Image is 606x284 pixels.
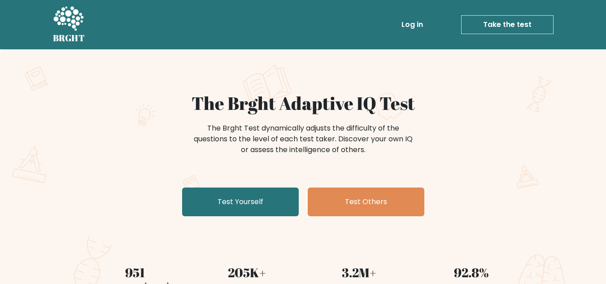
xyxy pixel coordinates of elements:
a: Log in [398,16,427,34]
h5: BRGHT [53,33,85,44]
a: Take the test [461,15,554,34]
a: Test Yourself [182,188,299,216]
h1: The Brght Adaptive IQ Test [84,92,522,114]
div: 92.8% [421,263,522,282]
a: Test Others [308,188,424,216]
div: 951 [84,263,186,282]
a: BRGHT [53,4,85,46]
div: 3.2M+ [309,263,410,282]
div: 205K+ [196,263,298,282]
div: The Brght Test dynamically adjusts the difficulty of the questions to the level of each test take... [191,123,415,155]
